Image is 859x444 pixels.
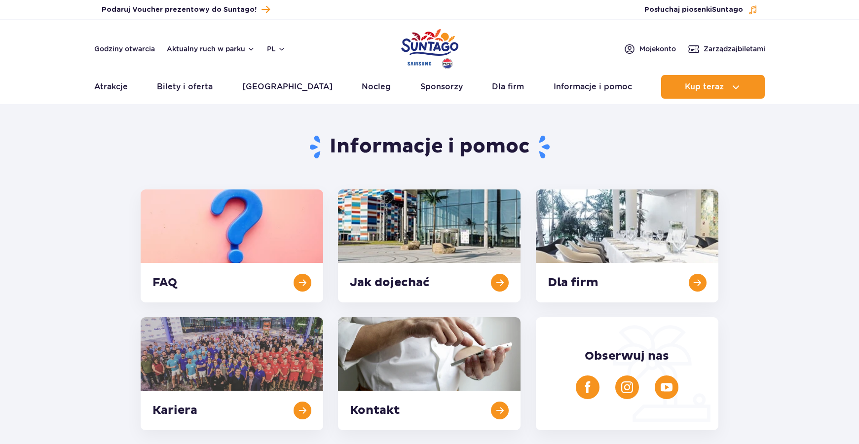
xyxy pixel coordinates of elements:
button: Kup teraz [661,75,765,99]
a: Atrakcje [94,75,128,99]
img: Facebook [582,381,594,393]
h1: Informacje i pomoc [141,134,718,160]
span: Posłuchaj piosenki [644,5,743,15]
a: Dla firm [492,75,524,99]
img: YouTube [661,381,672,393]
a: [GEOGRAPHIC_DATA] [242,75,333,99]
button: pl [267,44,286,54]
img: Instagram [621,381,633,393]
a: Mojekonto [624,43,676,55]
span: Moje konto [639,44,676,54]
span: Kup teraz [685,82,724,91]
a: Zarządzajbiletami [688,43,765,55]
a: Sponsorzy [420,75,463,99]
span: Suntago [712,6,743,13]
span: Obserwuj nas [585,349,669,364]
span: Zarządzaj biletami [704,44,765,54]
a: Podaruj Voucher prezentowy do Suntago! [102,3,270,16]
a: Godziny otwarcia [94,44,155,54]
button: Aktualny ruch w parku [167,45,255,53]
a: Informacje i pomoc [554,75,632,99]
span: Podaruj Voucher prezentowy do Suntago! [102,5,257,15]
button: Posłuchaj piosenkiSuntago [644,5,758,15]
a: Park of Poland [401,25,458,70]
a: Nocleg [362,75,391,99]
a: Bilety i oferta [157,75,213,99]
